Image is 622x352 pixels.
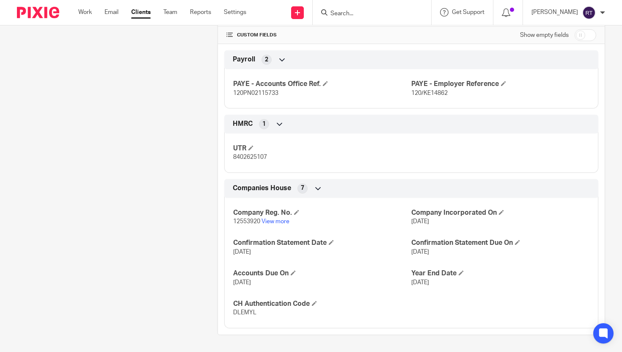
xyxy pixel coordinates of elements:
[411,238,589,247] h4: Confirmation Statement Due On
[105,8,118,17] a: Email
[163,8,177,17] a: Team
[224,8,246,17] a: Settings
[233,119,253,128] span: HMRC
[233,154,267,160] span: 8402625107
[531,8,578,17] p: [PERSON_NAME]
[233,299,411,308] h4: CH Authentication Code
[411,219,429,225] span: [DATE]
[582,6,596,19] img: svg%3E
[233,208,411,217] h4: Company Reg. No.
[262,120,266,128] span: 1
[190,8,211,17] a: Reports
[233,184,291,193] span: Companies House
[233,269,411,278] h4: Accounts Due On
[233,90,278,96] span: 120PN02115733
[330,10,406,18] input: Search
[261,219,289,225] a: View more
[301,184,304,192] span: 7
[131,8,151,17] a: Clients
[78,8,92,17] a: Work
[233,310,256,316] span: DLEMYL
[233,280,251,285] span: [DATE]
[265,55,268,64] span: 2
[233,249,251,255] span: [DATE]
[411,80,589,89] h4: PAYE - Employer Reference
[233,55,255,64] span: Payroll
[17,7,59,18] img: Pixie
[411,280,429,285] span: [DATE]
[233,80,411,89] h4: PAYE - Accounts Office Ref.
[411,269,589,278] h4: Year End Date
[411,90,448,96] span: 120/KE14862
[411,249,429,255] span: [DATE]
[226,32,411,39] h4: CUSTOM FIELDS
[233,144,411,153] h4: UTR
[233,238,411,247] h4: Confirmation Statement Date
[520,31,569,39] label: Show empty fields
[452,9,484,15] span: Get Support
[233,219,260,225] span: 12553920
[411,208,589,217] h4: Company Incorporated On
